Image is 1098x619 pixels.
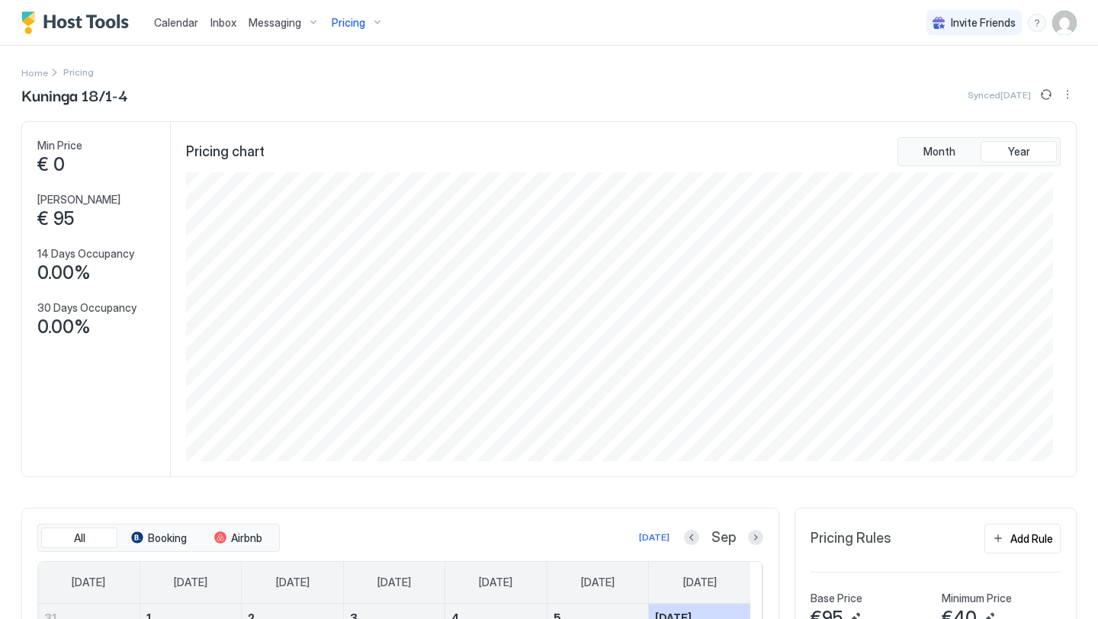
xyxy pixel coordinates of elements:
span: Synced [DATE] [968,89,1031,101]
button: Airbnb [200,528,276,549]
span: [DATE] [174,576,207,589]
a: Tuesday [261,562,325,603]
div: tab-group [37,524,280,553]
span: [DATE] [276,576,310,589]
span: Pricing Rules [811,530,891,547]
span: [PERSON_NAME] [37,193,120,207]
button: Next month [748,530,763,545]
a: Wednesday [362,562,426,603]
iframe: Intercom live chat [15,567,52,604]
span: Sep [711,529,736,547]
span: Home [21,67,48,79]
span: Pricing chart [186,143,265,161]
div: User profile [1052,11,1077,35]
button: More options [1058,85,1077,104]
button: Booking [120,528,197,549]
span: 0.00% [37,316,91,338]
span: Inbox [210,16,236,29]
span: € 0 [37,153,65,176]
div: menu [1058,85,1077,104]
button: Year [981,141,1057,162]
button: [DATE] [637,528,672,547]
span: [DATE] [581,576,615,589]
span: Booking [148,531,187,545]
span: Minimum Price [942,592,1012,605]
div: menu [1028,14,1046,32]
button: Month [901,141,978,162]
span: [DATE] [479,576,512,589]
span: Calendar [154,16,198,29]
span: Min Price [37,139,82,152]
span: Year [1008,145,1030,159]
span: 30 Days Occupancy [37,301,136,315]
a: Sunday [56,562,120,603]
span: [DATE] [72,576,105,589]
a: Saturday [668,562,732,603]
span: Pricing [332,16,365,30]
span: Breadcrumb [63,66,94,78]
span: Invite Friends [951,16,1016,30]
button: Previous month [684,530,699,545]
span: € 95 [37,207,74,230]
div: tab-group [897,137,1061,166]
a: Thursday [464,562,528,603]
a: Host Tools Logo [21,11,136,34]
span: 0.00% [37,261,91,284]
a: Monday [159,562,223,603]
div: Add Rule [1010,531,1053,547]
a: Calendar [154,14,198,30]
div: [DATE] [639,531,669,544]
span: Kuninga 18/1-4 [21,83,128,106]
span: [DATE] [377,576,411,589]
button: Add Rule [984,524,1061,553]
span: Month [923,145,955,159]
div: Breadcrumb [21,64,48,80]
span: 14 Days Occupancy [37,247,134,261]
span: Airbnb [231,531,262,545]
span: All [74,531,85,545]
a: Inbox [210,14,236,30]
button: Sync prices [1037,85,1055,104]
span: Base Price [811,592,862,605]
span: Messaging [249,16,301,30]
button: All [41,528,117,549]
a: Friday [566,562,630,603]
span: [DATE] [683,576,717,589]
a: Home [21,64,48,80]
